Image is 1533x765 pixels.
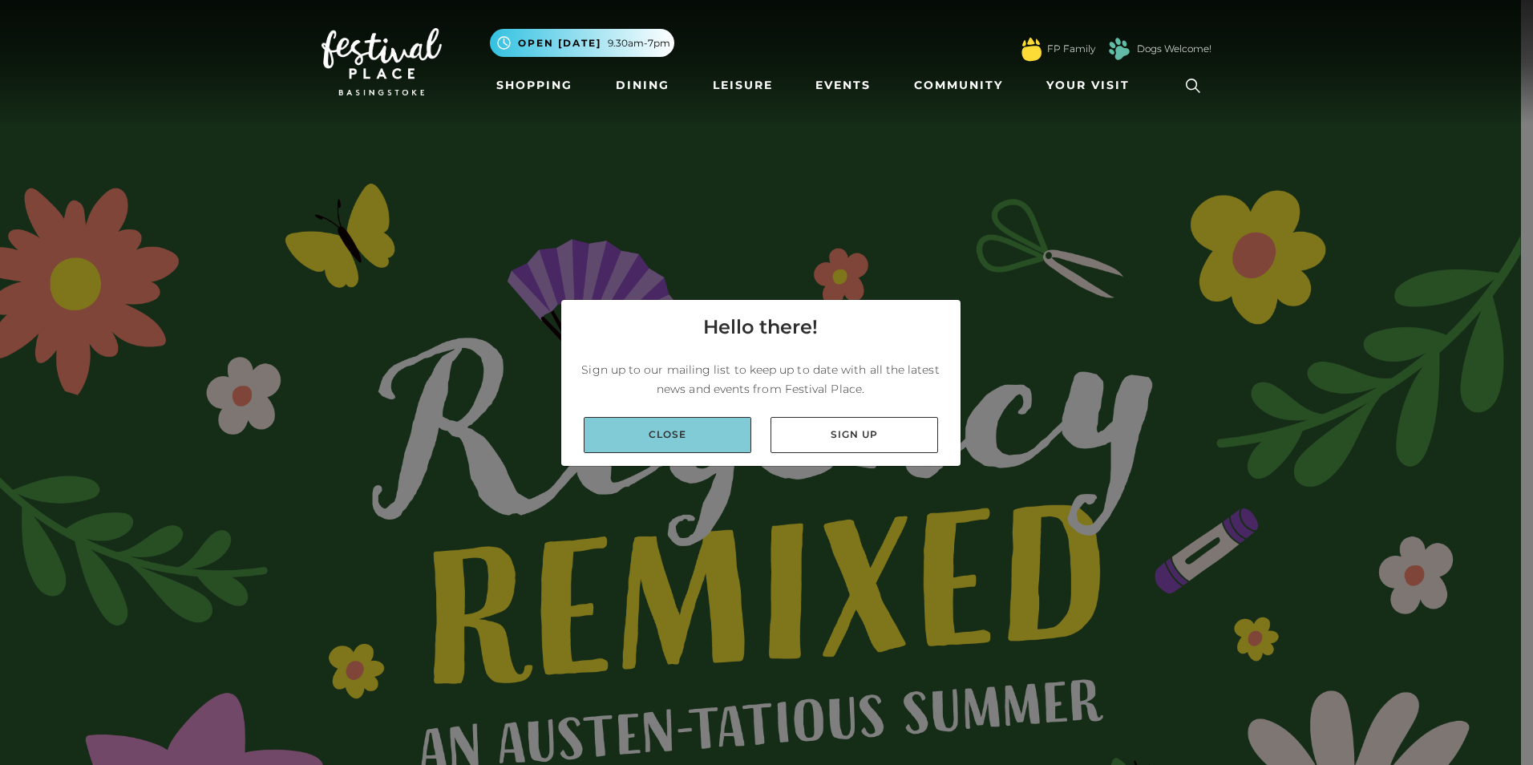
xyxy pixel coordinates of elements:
[609,71,676,100] a: Dining
[809,71,877,100] a: Events
[584,417,751,453] a: Close
[574,360,948,399] p: Sign up to our mailing list to keep up to date with all the latest news and events from Festival ...
[908,71,1009,100] a: Community
[518,36,601,51] span: Open [DATE]
[1040,71,1144,100] a: Your Visit
[771,417,938,453] a: Sign up
[1137,42,1211,56] a: Dogs Welcome!
[703,313,818,342] h4: Hello there!
[490,71,579,100] a: Shopping
[706,71,779,100] a: Leisure
[1046,77,1130,94] span: Your Visit
[1047,42,1095,56] a: FP Family
[608,36,670,51] span: 9.30am-7pm
[490,29,674,57] button: Open [DATE] 9.30am-7pm
[322,28,442,95] img: Festival Place Logo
